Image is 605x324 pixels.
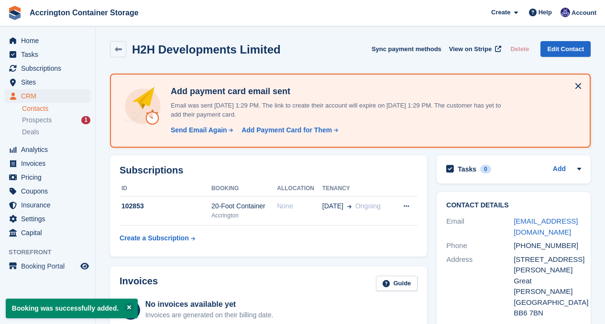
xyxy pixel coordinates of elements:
span: Tasks [21,48,78,61]
div: Phone [446,240,514,251]
a: menu [5,62,90,75]
img: stora-icon-8386f47178a22dfd0bd8f6a31ec36ba5ce8667c1dd55bd0f319d3a0aa187defe.svg [8,6,22,20]
h2: Tasks [458,165,476,173]
img: Jacob Connolly [561,8,570,17]
h2: Contact Details [446,202,581,209]
a: Create a Subscription [120,229,195,247]
div: None [277,201,322,211]
span: Deals [22,128,39,137]
a: menu [5,212,90,226]
div: 20-Foot Container [211,201,277,211]
span: Capital [21,226,78,239]
div: Create a Subscription [120,233,189,243]
span: Storefront [9,248,95,257]
span: Subscriptions [21,62,78,75]
span: CRM [21,89,78,103]
div: BB6 7BN [514,308,581,319]
div: Accrington [211,211,277,220]
th: ID [120,181,211,196]
a: Edit Contact [540,41,591,57]
a: menu [5,198,90,212]
a: Prospects 1 [22,115,90,125]
div: 0 [480,165,491,173]
span: Booking Portal [21,259,78,273]
a: menu [5,157,90,170]
span: [DATE] [322,201,343,211]
span: Invoices [21,157,78,170]
div: Great [PERSON_NAME] [514,276,581,297]
div: Send Email Again [171,125,227,135]
div: Invoices are generated on their billing date. [145,310,274,320]
a: menu [5,184,90,198]
div: [GEOGRAPHIC_DATA] [514,297,581,308]
span: Sites [21,76,78,89]
span: Settings [21,212,78,226]
a: Guide [376,276,418,292]
a: Add [553,164,566,175]
span: Coupons [21,184,78,198]
span: Help [539,8,552,17]
div: [STREET_ADDRESS][PERSON_NAME] [514,254,581,276]
span: Ongoing [355,202,381,210]
span: View on Stripe [449,44,492,54]
span: Create [491,8,510,17]
div: Add Payment Card for Them [242,125,332,135]
p: Booking was successfully added. [6,299,138,318]
span: Analytics [21,143,78,156]
a: [EMAIL_ADDRESS][DOMAIN_NAME] [514,217,578,236]
button: Delete [506,41,533,57]
th: Booking [211,181,277,196]
img: add-payment-card-4dbda4983b697a7845d177d07a5d71e8a16f1ec00487972de202a45f1e8132f5.svg [122,86,163,127]
div: Email [446,216,514,238]
span: Insurance [21,198,78,212]
a: Contacts [22,104,90,113]
span: Home [21,34,78,47]
span: Account [572,8,596,18]
a: menu [5,143,90,156]
div: [PHONE_NUMBER] [514,240,581,251]
a: Deals [22,127,90,137]
a: menu [5,34,90,47]
h2: Subscriptions [120,165,418,176]
a: menu [5,76,90,89]
h4: Add payment card email sent [167,86,502,97]
a: Accrington Container Storage [26,5,143,21]
a: Add Payment Card for Them [238,125,339,135]
th: Allocation [277,181,322,196]
p: Email was sent [DATE] 1:29 PM. The link to create their account will expire on [DATE] 1:29 PM. Th... [167,101,502,119]
a: menu [5,259,90,273]
h2: H2H Developments Limited [132,43,281,56]
div: No invoices available yet [145,299,274,310]
a: menu [5,171,90,184]
div: 1 [81,116,90,124]
span: Pricing [21,171,78,184]
div: 102853 [120,201,211,211]
h2: Invoices [120,276,158,292]
a: View on Stripe [445,41,503,57]
a: Preview store [79,260,90,272]
button: Sync payment methods [372,41,441,57]
span: Prospects [22,116,52,125]
th: Tenancy [322,181,393,196]
a: menu [5,226,90,239]
a: menu [5,89,90,103]
div: Address [446,254,514,319]
a: menu [5,48,90,61]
